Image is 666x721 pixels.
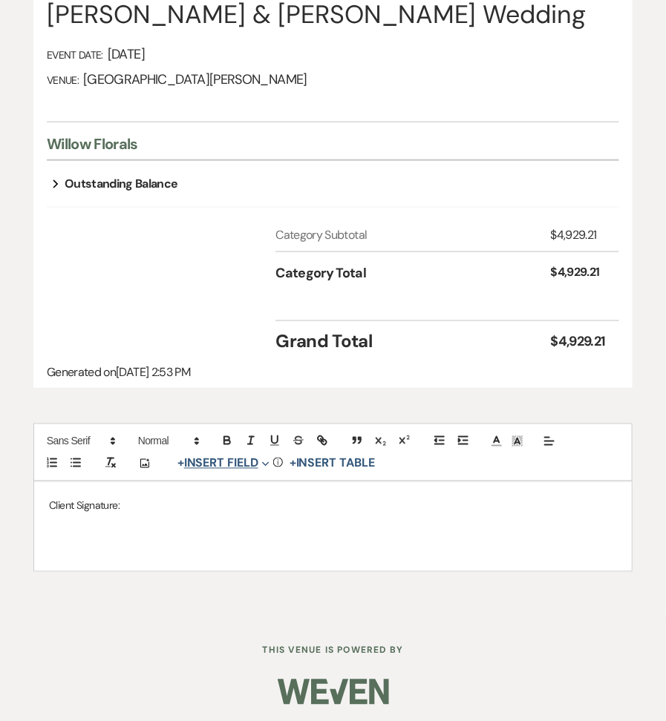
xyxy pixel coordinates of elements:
span: Text Color [486,432,507,450]
div: Category Subtotal [275,226,550,244]
div: Grand Total [275,329,550,355]
span: Header Formats [131,432,204,450]
button: Insert Field [172,455,275,473]
button: expand [47,178,65,190]
div: Outstanding Balance [65,175,178,193]
span: + [290,458,296,470]
div: [DATE] [47,46,619,63]
span: Venue: [47,73,79,87]
span: Text Background Color [507,432,528,450]
div: $4,929.21 [551,332,620,352]
span: + [177,458,184,470]
button: +Insert Table [284,455,380,473]
div: Category Total [275,263,550,283]
div: [GEOGRAPHIC_DATA][PERSON_NAME] [47,71,619,88]
span: Alignment [539,432,560,450]
div: Willow Florals [47,134,619,154]
div: $4,929.21 [551,263,620,283]
span: Event Date: [47,48,103,62]
div: $4,929.21 [551,226,620,244]
div: Generated on [DATE] 2:53 PM [47,364,619,382]
p: Client Signature: [49,497,617,516]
